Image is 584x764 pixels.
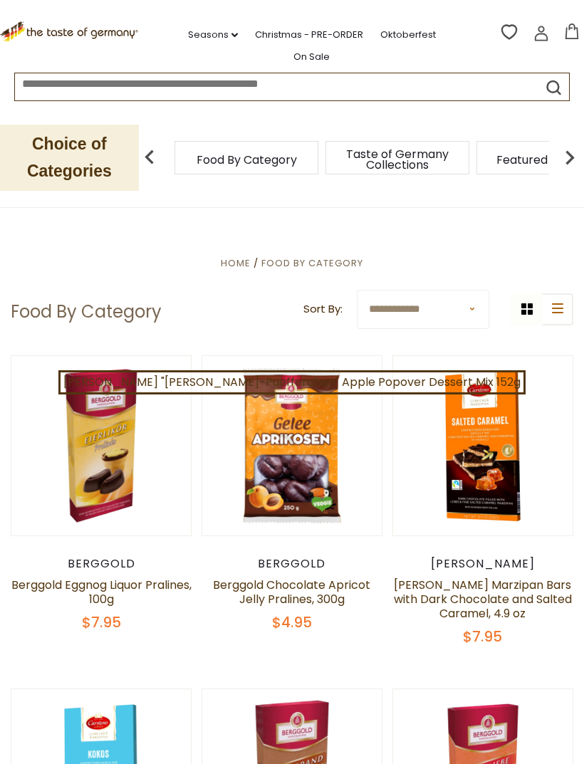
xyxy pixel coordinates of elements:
a: Seasons [188,27,238,43]
a: Oktoberfest [380,27,436,43]
img: next arrow [556,143,584,172]
img: Carstens Luebecker Marzipan Bars with Dark Chocolate and Salted Caramel, 4.9 oz [393,356,573,535]
span: $7.95 [463,627,502,647]
div: Berggold [202,557,382,571]
span: $7.95 [82,612,121,632]
label: Sort By: [303,300,343,318]
a: Home [221,256,251,270]
a: [PERSON_NAME] Marzipan Bars with Dark Chocolate and Salted Caramel, 4.9 oz [394,577,572,622]
div: [PERSON_NAME] [392,557,573,571]
a: Berggold Chocolate Apricot Jelly Pralines, 300g [213,577,370,607]
a: Taste of Germany Collections [340,149,454,170]
img: Berggold Eggnog Liquor Pralines, 100g [11,356,191,535]
span: $4.95 [272,612,312,632]
h1: Food By Category [11,301,162,323]
a: On Sale [293,49,330,65]
a: Food By Category [261,256,363,270]
div: Berggold [11,557,192,571]
img: Berggold Chocolate Apricot Jelly Pralines, 300g [202,356,382,535]
a: Food By Category [197,155,297,165]
a: Christmas - PRE-ORDER [255,27,363,43]
img: previous arrow [135,143,164,172]
a: Berggold Eggnog Liquor Pralines, 100g [11,577,192,607]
